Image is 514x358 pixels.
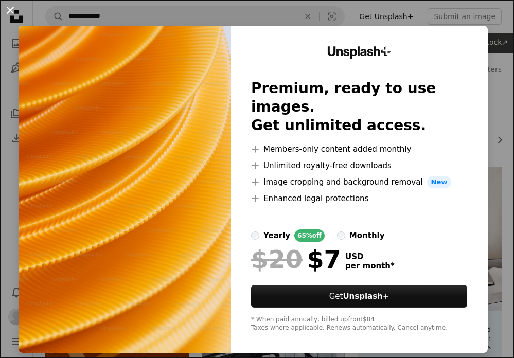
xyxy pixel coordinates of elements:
[251,246,303,273] span: $20
[251,231,259,240] input: yearly65%off
[251,192,467,205] li: Enhanced legal protections
[349,229,385,242] div: monthly
[345,261,395,271] span: per month *
[251,316,467,332] div: * When paid annually, billed upfront $84 Taxes where applicable. Renews automatically. Cancel any...
[251,143,467,155] li: Members-only content added monthly
[427,176,452,188] span: New
[343,292,389,301] strong: Unsplash+
[337,231,345,240] input: monthly
[251,176,467,188] li: Image cropping and background removal
[251,246,341,273] div: $7
[251,159,467,172] li: Unlimited royalty-free downloads
[263,229,290,242] div: yearly
[294,229,325,242] div: 65% off
[251,285,467,308] a: GetUnsplash+
[345,252,395,261] span: USD
[251,79,467,135] h2: Premium, ready to use images. Get unlimited access.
